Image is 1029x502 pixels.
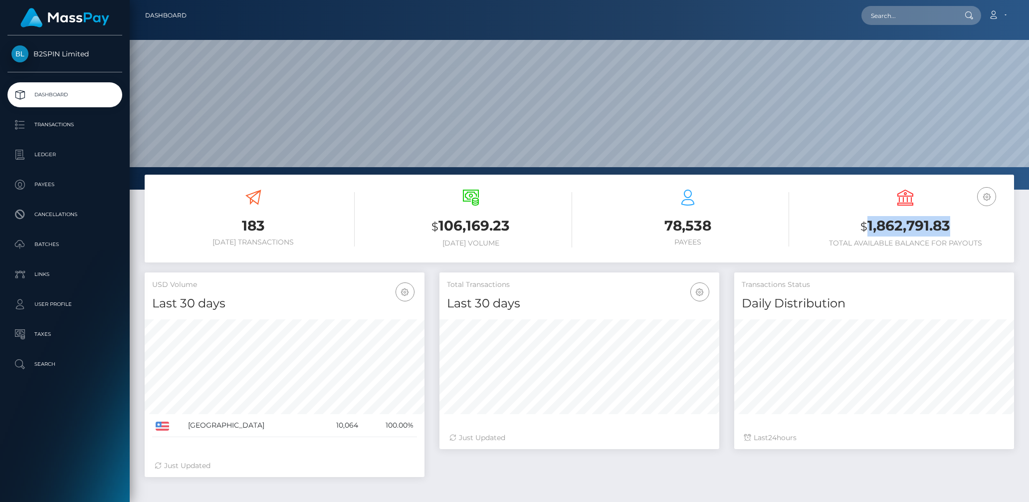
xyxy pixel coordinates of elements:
img: MassPay Logo [20,8,109,27]
p: Transactions [11,117,118,132]
td: 100.00% [362,414,417,437]
input: Search... [861,6,955,25]
p: Payees [11,177,118,192]
p: Search [11,357,118,372]
small: $ [860,220,867,234]
a: Search [7,352,122,377]
a: Ledger [7,142,122,167]
a: Batches [7,232,122,257]
td: [GEOGRAPHIC_DATA] [185,414,316,437]
div: Last hours [744,433,1004,443]
td: 10,064 [316,414,362,437]
a: Links [7,262,122,287]
p: Dashboard [11,87,118,102]
h6: [DATE] Volume [370,239,572,248]
h6: Payees [587,238,790,247]
img: B2SPIN Limited [11,45,28,62]
h5: Transactions Status [742,280,1007,290]
p: Cancellations [11,207,118,222]
span: B2SPIN Limited [7,49,122,58]
small: $ [431,220,438,234]
a: Dashboard [145,5,187,26]
p: Ledger [11,147,118,162]
p: Taxes [11,327,118,342]
a: Transactions [7,112,122,137]
h4: Last 30 days [152,295,417,312]
a: Taxes [7,322,122,347]
h3: 1,862,791.83 [804,216,1007,237]
a: Cancellations [7,202,122,227]
p: Batches [11,237,118,252]
div: Just Updated [155,461,414,471]
h5: Total Transactions [447,280,712,290]
h3: 183 [152,216,355,236]
img: US.png [156,422,169,431]
span: 24 [768,433,777,442]
a: Payees [7,172,122,197]
p: Links [11,267,118,282]
a: User Profile [7,292,122,317]
h6: [DATE] Transactions [152,238,355,247]
div: Just Updated [449,433,709,443]
h4: Last 30 days [447,295,712,312]
h6: Total Available Balance for Payouts [804,239,1007,248]
h4: Daily Distribution [742,295,1007,312]
p: User Profile [11,297,118,312]
h3: 106,169.23 [370,216,572,237]
h5: USD Volume [152,280,417,290]
a: Dashboard [7,82,122,107]
h3: 78,538 [587,216,790,236]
